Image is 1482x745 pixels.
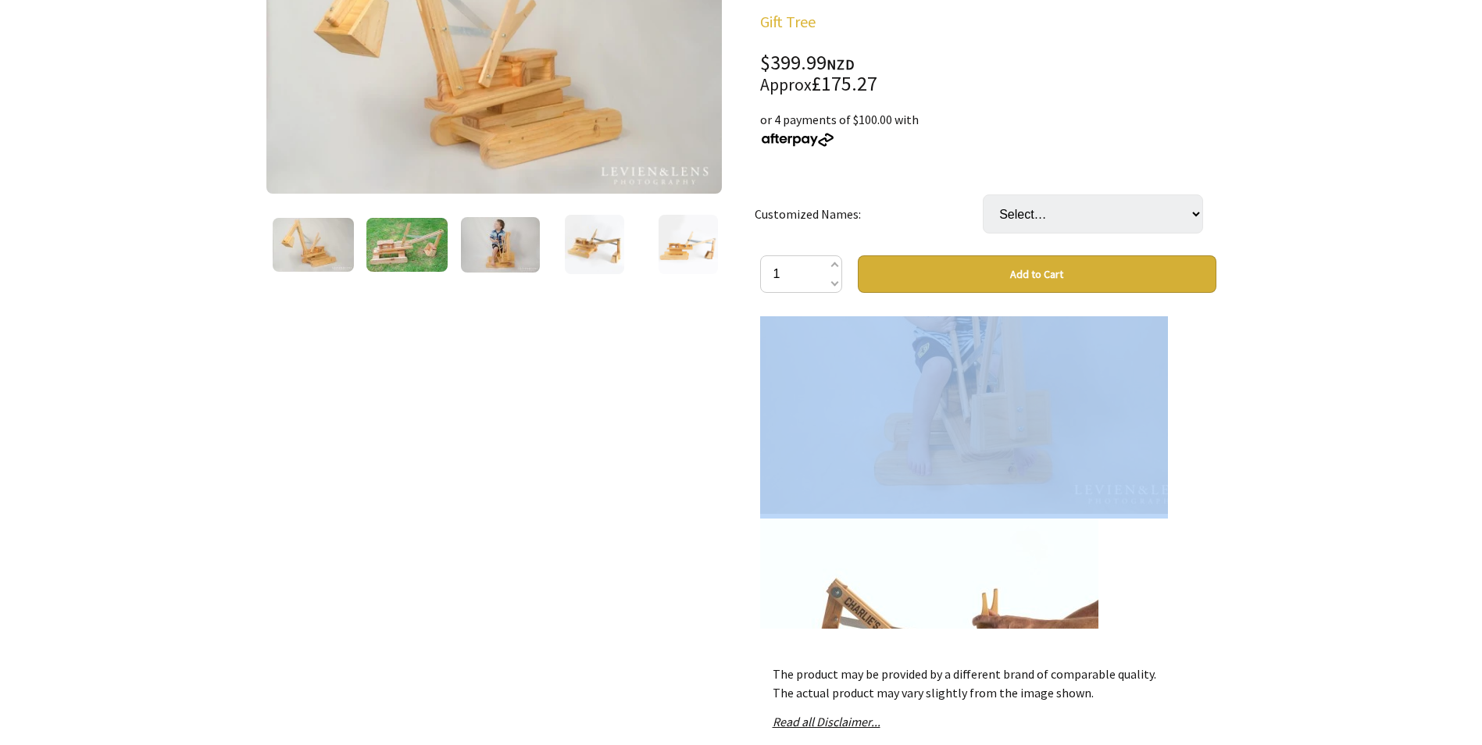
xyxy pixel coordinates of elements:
[760,53,1216,94] div: $399.99 £175.27
[273,218,354,272] img: 🌿🇳🇿The Wooden Sand Digger: Handcrafted NZ Toy for Creative Fun
[760,316,1216,629] div: The Ultimate Sandpit Digger - A Toy for Generations to Come! Our sandpit digger has been a proven...
[773,714,880,729] a: Read all Disclaimer...
[827,55,855,73] span: NZD
[760,74,812,95] small: Approx
[461,217,540,273] img: 🌿🇳🇿The Wooden Sand Digger: Handcrafted NZ Toy for Creative Fun
[366,218,448,272] img: 🌿🇳🇿The Wooden Sand Digger: Handcrafted NZ Toy for Creative Fun
[773,665,1204,702] p: The product may be provided by a different brand of comparable quality. The actual product may va...
[760,133,835,147] img: Afterpay
[659,215,718,274] img: 🌿🇳🇿The Wooden Sand Digger: Handcrafted NZ Toy for Creative Fun
[565,215,624,274] img: 🌿🇳🇿The Wooden Sand Digger: Handcrafted NZ Toy for Creative Fun
[755,173,983,255] td: Customized Names:
[858,255,1216,293] button: Add to Cart
[760,12,816,31] a: Gift Tree
[760,110,1216,148] div: or 4 payments of $100.00 with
